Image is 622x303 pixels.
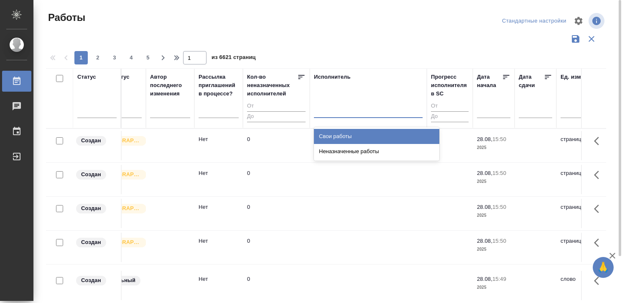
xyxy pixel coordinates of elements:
td: Нет [194,165,243,194]
p: 28.08, [477,204,492,210]
span: Работы [46,11,85,24]
p: Создан [81,136,101,145]
input: От [247,101,306,112]
button: Здесь прячутся важные кнопки [589,131,609,151]
span: 🙏 [596,259,610,276]
div: Ед. изм [561,73,581,81]
div: Кол-во неназначенных исполнителей [247,73,297,98]
p: 28.08, [477,276,492,282]
div: Заказ еще не согласован с клиентом, искать исполнителей рано [75,237,117,248]
span: из 6621 страниц [212,52,256,64]
div: Исполнитель [314,73,351,81]
div: split button [500,15,568,28]
td: страница [556,165,605,194]
td: страница [556,131,605,160]
button: 2 [91,51,105,64]
div: Заказ еще не согласован с клиентом, искать исполнителей рано [75,135,117,146]
div: Свои работы [314,129,439,144]
p: 2025 [477,283,510,292]
div: Заказ еще не согласован с клиентом, искать исполнителей рано [75,203,117,214]
p: Создан [81,238,101,247]
td: 0 [243,271,310,300]
button: Сохранить фильтры [568,31,584,47]
button: Здесь прячутся важные кнопки [589,199,609,219]
p: 2025 [477,245,510,254]
td: 0 [243,233,310,262]
div: Заказ еще не согласован с клиентом, искать исполнителей рано [75,169,117,180]
span: 3 [108,54,121,62]
button: Здесь прячутся важные кнопки [589,165,609,185]
p: Создан [81,170,101,179]
p: 2025 [477,144,510,152]
span: Настроить таблицу [568,11,589,31]
p: 15:50 [492,136,506,142]
p: Создан [81,204,101,213]
p: 28.08, [477,136,492,142]
div: Дата начала [477,73,502,90]
td: Нет [194,131,243,160]
p: 15:50 [492,204,506,210]
button: Здесь прячутся важные кнопки [589,233,609,253]
input: От [431,101,469,112]
button: 5 [141,51,155,64]
p: 28.08, [477,238,492,244]
p: 15:49 [492,276,506,282]
div: Автор последнего изменения [150,73,190,98]
p: 2025 [477,177,510,186]
td: 0 [243,199,310,228]
td: страница [556,233,605,262]
td: страница [556,199,605,228]
td: 0 [243,165,310,194]
p: 15:50 [492,170,506,176]
div: Заказ еще не согласован с клиентом, искать исполнителей рано [75,275,117,286]
td: Нет [194,233,243,262]
p: Создан [81,276,101,285]
p: 2025 [477,211,510,220]
button: Здесь прячутся важные кнопки [589,271,609,291]
p: 15:50 [492,238,506,244]
td: слово [556,271,605,300]
span: 2 [91,54,105,62]
button: 🙏 [593,257,614,278]
div: Неназначенные работы [314,144,439,159]
input: До [431,111,469,122]
span: Посмотреть информацию [589,13,606,29]
td: Нет [194,199,243,228]
div: Статус [77,73,96,81]
span: 5 [141,54,155,62]
p: 28.08, [477,170,492,176]
td: 0 [243,131,310,160]
button: 3 [108,51,121,64]
button: Сбросить фильтры [584,31,599,47]
button: 4 [125,51,138,64]
input: До [247,111,306,122]
td: Нет [194,271,243,300]
div: Дата сдачи [519,73,544,90]
div: Рассылка приглашений в процессе? [199,73,239,98]
span: 4 [125,54,138,62]
div: Прогресс исполнителя в SC [431,73,469,98]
